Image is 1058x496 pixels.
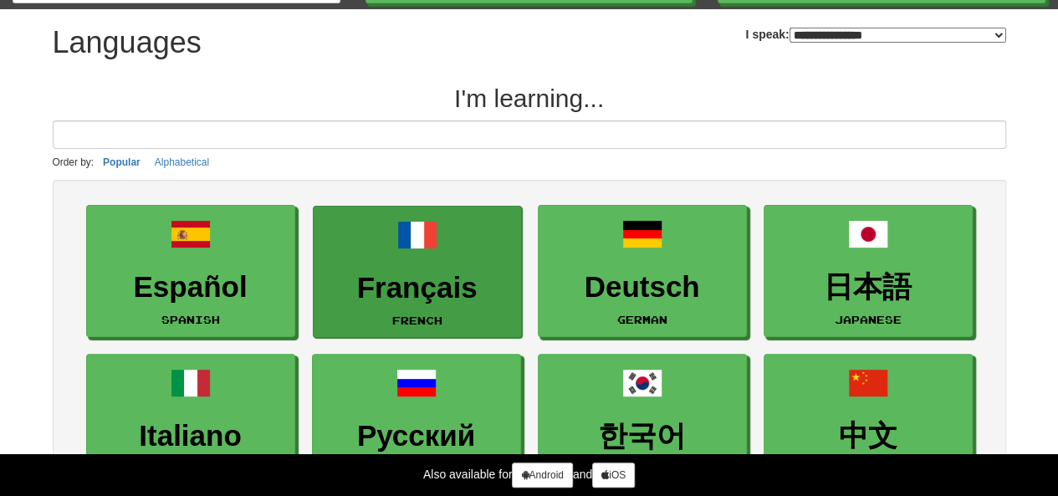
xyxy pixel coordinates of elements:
small: French [392,314,442,326]
a: 日本語Japanese [764,205,973,338]
h3: Español [95,271,286,304]
a: ItalianoItalian [86,354,295,487]
a: Android [512,463,572,488]
h3: 日本語 [773,271,963,304]
select: I speak: [790,28,1006,43]
small: Spanish [161,314,220,325]
h3: Italiano [95,420,286,453]
a: EspañolSpanish [86,205,295,338]
label: I speak: [745,26,1005,43]
small: Japanese [835,314,902,325]
a: 中文Mandarin Chinese [764,354,973,487]
a: FrançaisFrench [313,206,522,339]
a: DeutschGerman [538,205,747,338]
h2: I'm learning... [53,84,1006,112]
small: Order by: [53,156,95,168]
button: Alphabetical [150,153,214,171]
small: German [617,314,667,325]
button: Popular [98,153,146,171]
a: РусскийRussian [312,354,521,487]
a: 한국어[DEMOGRAPHIC_DATA] [538,354,747,487]
h3: Русский [321,420,512,453]
h1: Languages [53,26,202,59]
a: iOS [592,463,635,488]
h3: Deutsch [547,271,738,304]
h3: Français [322,272,513,304]
h3: 한국어 [547,420,738,453]
h3: 中文 [773,420,963,453]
